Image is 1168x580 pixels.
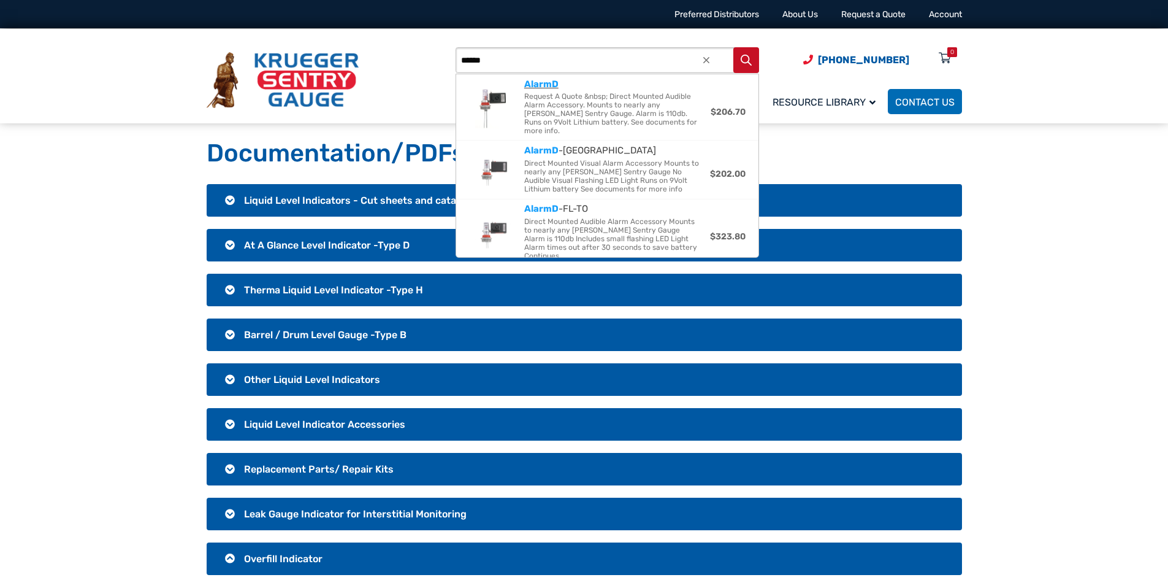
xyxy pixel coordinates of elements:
[524,159,701,193] span: Direct Mounted Visual Alarm Accessory Mounts to nearly any [PERSON_NAME] Sentry Gauge No Audible ...
[244,463,394,475] span: Replacement Parts/ Repair Kits
[244,239,410,251] span: At A Glance Level Indicator -Type D
[841,9,906,20] a: Request a Quote
[244,419,405,430] span: Liquid Level Indicator Accessories
[710,231,716,242] span: $
[456,74,758,141] a: AlarmDAlarmDRequest A Quote &nbsp; Direct Mounted Audible Alarm Accessory. Mounts to nearly any [...
[244,329,407,341] span: Barrel / Drum Level Gauge -Type B
[711,107,746,117] bdi: 206.70
[244,284,423,296] span: Therma Liquid Level Indicator -Type H
[733,47,759,73] button: Search
[468,82,517,131] img: AlarmD
[207,138,962,169] h1: Documentation/PDFs
[765,87,888,116] a: Resource Library
[929,9,962,20] a: Account
[244,195,502,206] span: Liquid Level Indicators - Cut sheets and catalog pages
[524,145,710,156] span: -[GEOGRAPHIC_DATA]
[524,145,559,156] strong: AlarmD
[244,508,467,520] span: Leak Gauge Indicator for Interstitial Monitoring
[524,203,559,214] strong: AlarmD
[710,169,716,179] span: $
[524,79,559,90] strong: AlarmD
[456,199,758,266] a: AlarmD-FL-TOAlarmD-FL-TODirect Mounted Audible Alarm Accessory Mounts to nearly any [PERSON_NAME]...
[468,145,517,194] img: AlarmD-FL
[950,47,954,57] div: 0
[895,96,955,108] span: Contact Us
[524,204,710,214] span: -FL-TO
[888,89,962,114] a: Contact Us
[524,92,701,135] span: Request A Quote &nbsp; Direct Mounted Audible Alarm Accessory. Mounts to nearly any [PERSON_NAME]...
[468,207,517,257] img: AlarmD-FL-TO
[456,141,758,199] a: AlarmD-FLAlarmD-[GEOGRAPHIC_DATA]Direct Mounted Visual Alarm Accessory Mounts to nearly any [PERS...
[803,52,909,68] a: Phone Number (920) 434-8860
[244,553,323,565] span: Overfill Indicator
[773,96,876,108] span: Resource Library
[782,9,818,20] a: About Us
[524,217,701,260] span: Direct Mounted Audible Alarm Accessory Mounts to nearly any [PERSON_NAME] Sentry Gauge Alarm is 1...
[244,374,380,385] span: Other Liquid Level Indicators
[674,9,759,20] a: Preferred Distributors
[711,107,716,117] span: $
[710,231,746,242] bdi: 323.80
[710,169,746,179] bdi: 202.00
[207,52,359,109] img: Krueger Sentry Gauge
[818,54,909,66] span: [PHONE_NUMBER]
